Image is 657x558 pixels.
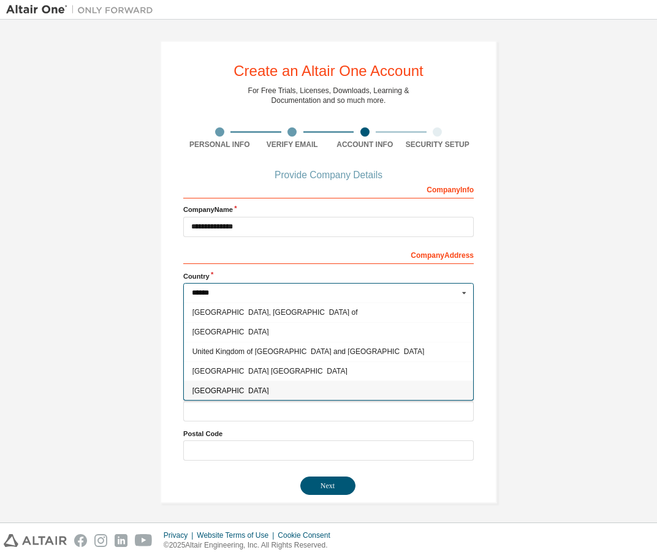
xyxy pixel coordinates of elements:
div: Security Setup [401,140,474,149]
button: Next [300,477,355,495]
div: Cookie Consent [278,530,337,540]
img: youtube.svg [135,534,153,547]
div: Website Terms of Use [197,530,278,540]
div: Verify Email [256,140,329,149]
span: [GEOGRAPHIC_DATA] [192,387,465,394]
p: © 2025 Altair Engineering, Inc. All Rights Reserved. [164,540,338,551]
span: [GEOGRAPHIC_DATA] [GEOGRAPHIC_DATA] [192,368,465,375]
img: facebook.svg [74,534,87,547]
img: Altair One [6,4,159,16]
div: Company Address [183,244,474,264]
span: United Kingdom of [GEOGRAPHIC_DATA] and [GEOGRAPHIC_DATA] [192,348,465,355]
div: For Free Trials, Licenses, Downloads, Learning & Documentation and so much more. [248,86,409,105]
img: linkedin.svg [115,534,127,547]
span: [GEOGRAPHIC_DATA] [192,328,465,336]
div: Create an Altair One Account [234,64,423,78]
div: Provide Company Details [183,172,474,179]
label: Country [183,271,474,281]
div: Personal Info [183,140,256,149]
div: Account Info [328,140,401,149]
img: altair_logo.svg [4,534,67,547]
div: Privacy [164,530,197,540]
span: [GEOGRAPHIC_DATA], [GEOGRAPHIC_DATA] of [192,309,465,316]
label: Company Name [183,205,474,214]
label: Postal Code [183,429,474,439]
div: Company Info [183,179,474,198]
img: instagram.svg [94,534,107,547]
